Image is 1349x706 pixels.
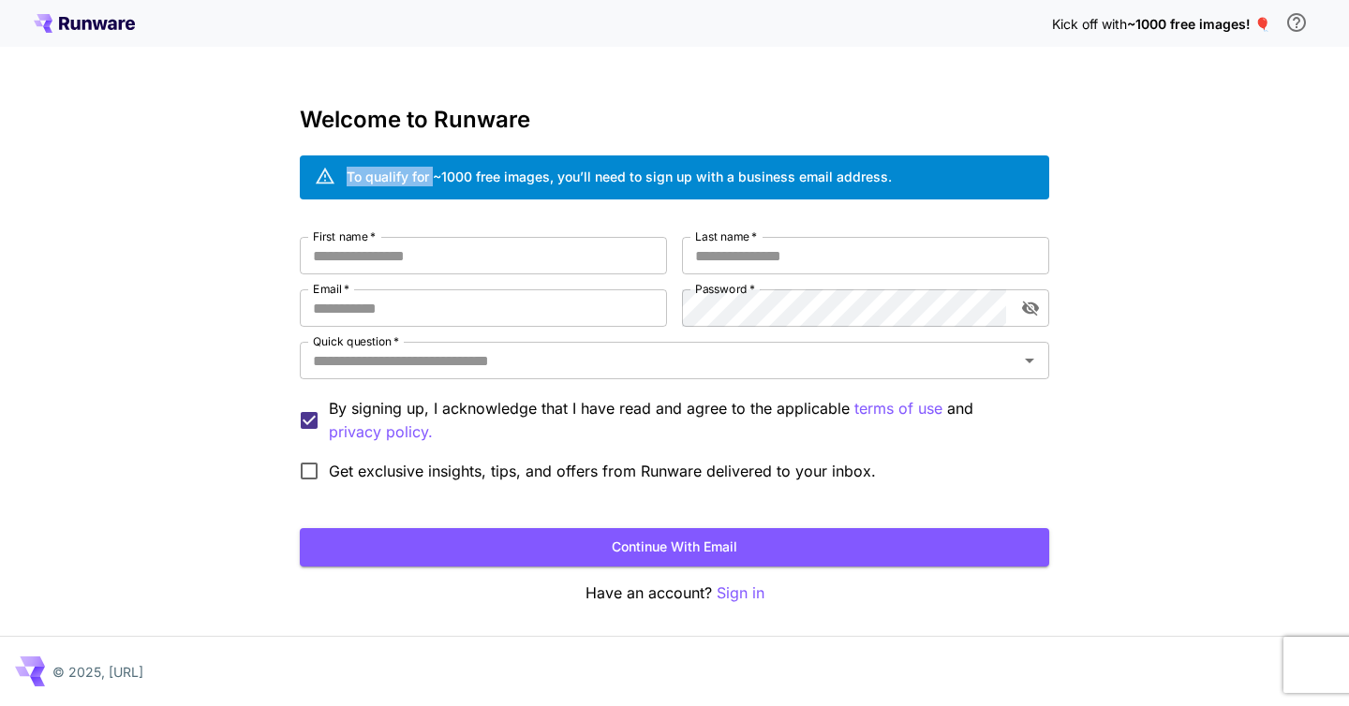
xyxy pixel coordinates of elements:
button: Open [1016,347,1043,374]
button: Continue with email [300,528,1049,566]
div: To qualify for ~1000 free images, you’ll need to sign up with a business email address. [347,167,892,186]
button: In order to qualify for free credit, you need to sign up with a business email address and click ... [1278,4,1315,41]
p: terms of use [854,397,942,420]
button: By signing up, I acknowledge that I have read and agree to the applicable terms of use and [329,420,433,444]
p: privacy policy. [329,420,433,444]
p: © 2025, [URL] [52,662,143,682]
label: Password [695,281,755,297]
span: Get exclusive insights, tips, and offers from Runware delivered to your inbox. [329,460,876,482]
button: By signing up, I acknowledge that I have read and agree to the applicable and privacy policy. [854,397,942,420]
label: Last name [695,228,757,244]
p: By signing up, I acknowledge that I have read and agree to the applicable and [329,397,1034,444]
span: ~1000 free images! 🎈 [1127,16,1270,32]
p: Have an account? [300,581,1049,605]
label: Quick question [313,333,399,349]
h3: Welcome to Runware [300,107,1049,133]
button: toggle password visibility [1014,291,1047,325]
span: Kick off with [1052,16,1127,32]
label: First name [313,228,376,244]
button: Sign in [717,581,764,605]
label: Email [313,281,349,297]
